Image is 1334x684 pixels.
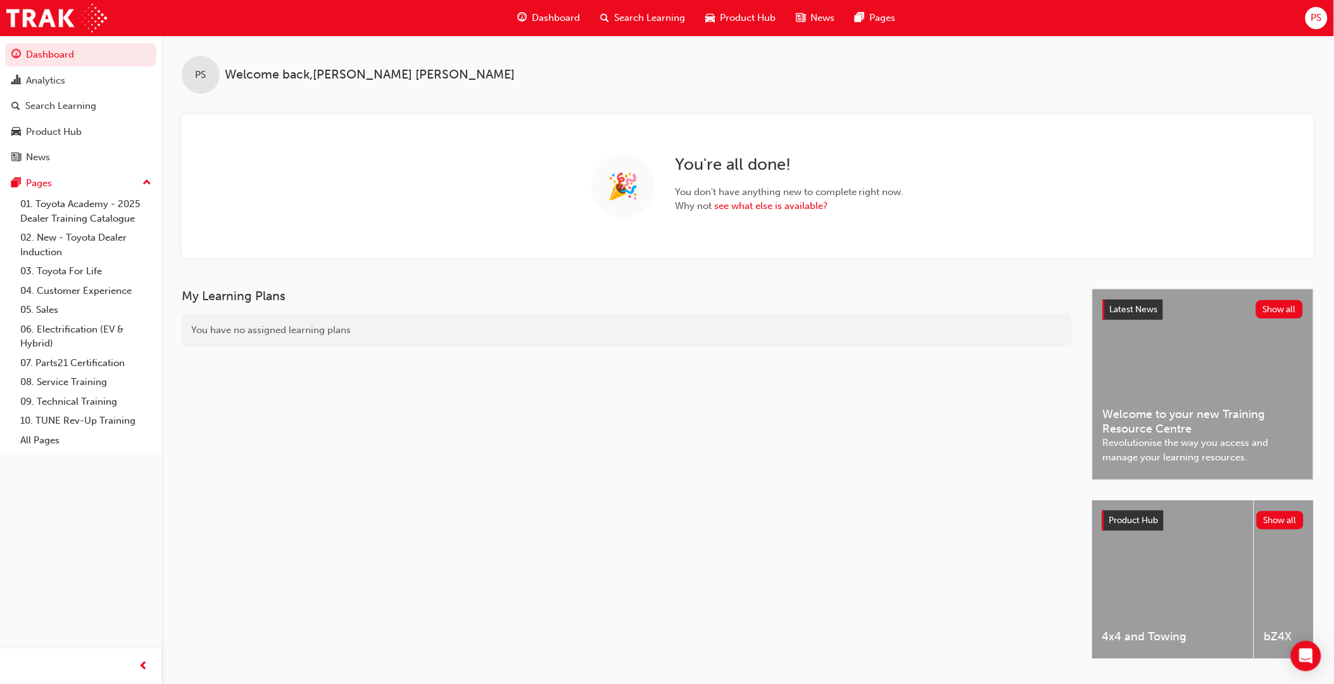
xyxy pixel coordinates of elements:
[15,320,156,353] a: 06. Electrification (EV & Hybrid)
[11,49,21,61] span: guage-icon
[1102,630,1243,644] span: 4x4 and Towing
[15,262,156,281] a: 03. Toyota For Life
[15,300,156,320] a: 05. Sales
[869,11,895,25] span: Pages
[26,73,65,88] div: Analytics
[5,120,156,144] a: Product Hub
[810,11,834,25] span: News
[1103,300,1303,320] a: Latest NewsShow all
[182,289,1072,303] h3: My Learning Plans
[1103,407,1303,436] span: Welcome to your new Training Resource Centre
[786,5,845,31] a: news-iconNews
[5,146,156,169] a: News
[1257,511,1304,529] button: Show all
[15,392,156,412] a: 09. Technical Training
[15,372,156,392] a: 08. Service Training
[1092,289,1314,480] a: Latest NewsShow allWelcome to your new Training Resource CentreRevolutionise the way you access a...
[507,5,590,31] a: guage-iconDashboard
[15,431,156,450] a: All Pages
[25,99,96,113] div: Search Learning
[139,659,149,674] span: prev-icon
[15,194,156,228] a: 01. Toyota Academy - 2025 Dealer Training Catalogue
[5,43,156,66] a: Dashboard
[1103,436,1303,464] span: Revolutionise the way you access and manage your learning resources.
[11,75,21,87] span: chart-icon
[1291,641,1321,671] div: Open Intercom Messenger
[182,313,1072,347] div: You have no assigned learning plans
[675,185,904,199] span: You don't have anything new to complete right now.
[532,11,580,25] span: Dashboard
[11,152,21,163] span: news-icon
[15,411,156,431] a: 10. TUNE Rev-Up Training
[142,175,151,191] span: up-icon
[196,68,206,82] span: PS
[517,10,527,26] span: guage-icon
[1110,304,1158,315] span: Latest News
[5,41,156,172] button: DashboardAnalyticsSearch LearningProduct HubNews
[705,10,715,26] span: car-icon
[1102,510,1304,531] a: Product HubShow all
[5,69,156,92] a: Analytics
[11,178,21,189] span: pages-icon
[1256,300,1304,319] button: Show all
[15,228,156,262] a: 02. New - Toyota Dealer Induction
[796,10,805,26] span: news-icon
[720,11,776,25] span: Product Hub
[845,5,905,31] a: pages-iconPages
[855,10,864,26] span: pages-icon
[614,11,685,25] span: Search Learning
[26,125,82,139] div: Product Hub
[5,172,156,195] button: Pages
[225,68,515,82] span: Welcome back , [PERSON_NAME] [PERSON_NAME]
[5,94,156,118] a: Search Learning
[1306,7,1328,29] button: PS
[1092,500,1254,659] a: 4x4 and Towing
[6,4,107,32] img: Trak
[675,155,904,175] h2: You're all done!
[26,176,52,191] div: Pages
[11,127,21,138] span: car-icon
[714,200,827,212] a: see what else is available?
[600,10,609,26] span: search-icon
[15,281,156,301] a: 04. Customer Experience
[675,199,904,213] span: Why not
[1311,11,1322,25] span: PS
[11,101,20,112] span: search-icon
[590,5,695,31] a: search-iconSearch Learning
[15,353,156,373] a: 07. Parts21 Certification
[26,150,50,165] div: News
[695,5,786,31] a: car-iconProduct Hub
[1109,515,1159,526] span: Product Hub
[607,179,639,194] span: 🎉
